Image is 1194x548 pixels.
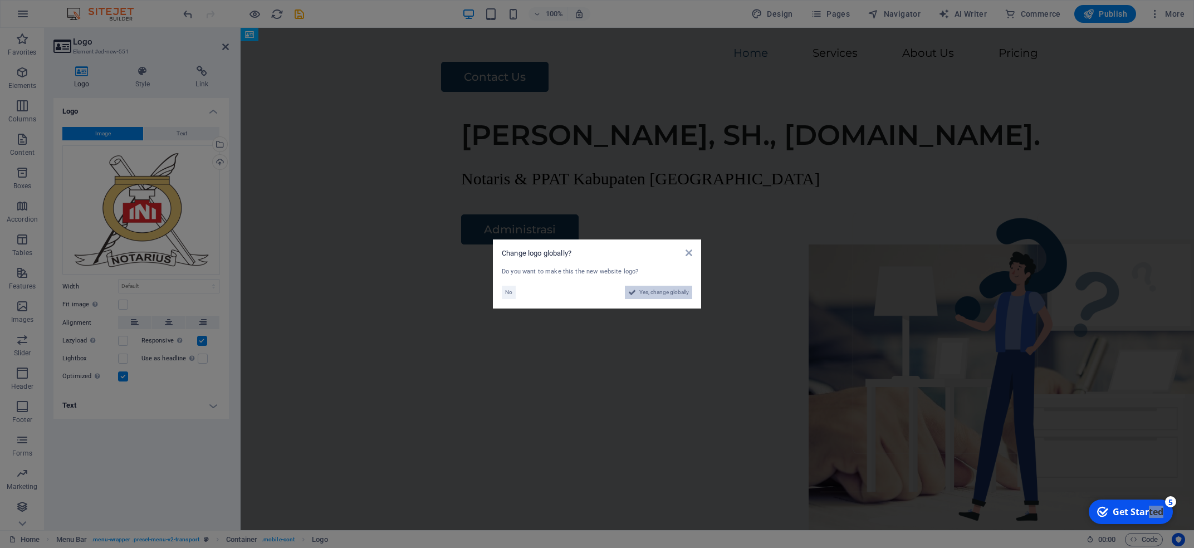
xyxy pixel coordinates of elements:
[625,286,692,299] button: Yes, change globally
[639,286,689,299] span: Yes, change globally
[82,1,94,12] div: 5
[505,286,512,299] span: No
[502,286,516,299] button: No
[30,11,81,23] div: Get Started
[502,267,692,277] div: Do you want to make this the new website logo?
[6,4,90,29] div: Get Started 5 items remaining, 0% complete
[502,249,571,257] span: Change logo globally?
